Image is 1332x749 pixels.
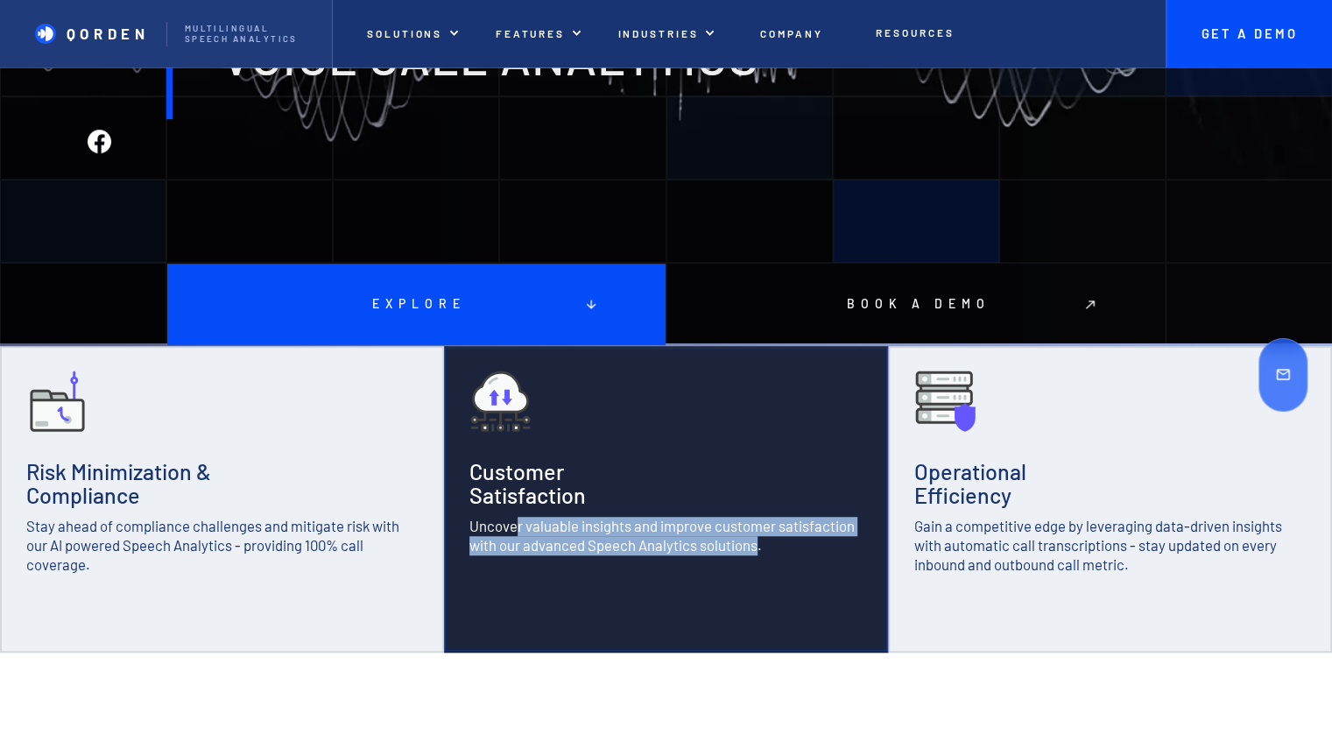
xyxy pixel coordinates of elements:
[367,27,442,39] p: Solutions
[469,460,586,508] h3: Customer Satisfaction
[67,25,150,42] p: Qorden
[185,24,314,45] p: Multilingual Speech analytics
[366,297,466,312] p: Explore
[841,297,990,312] p: Book a demo
[914,460,1026,508] h3: Operational Efficiency
[26,460,211,508] h3: Risk Minimization & Compliance
[26,517,418,575] p: Stay ahead of compliance challenges and mitigate risk with our AI powered Speech Analytics - prov...
[914,517,1306,575] p: Gain a competitive edge by leveraging data-driven insights with automatic call transcriptions - s...
[667,264,1165,345] a: Book a demo
[496,27,566,39] p: features
[1183,26,1314,42] p: Get A Demo
[167,264,665,345] a: Explore
[876,26,954,39] p: Resources
[760,27,823,39] p: Company
[469,517,863,555] p: Uncover valuable insights and improve customer satisfaction with our advanced Speech Analytics so...
[617,27,698,39] p: INDUSTRIES
[88,130,111,153] img: Facebook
